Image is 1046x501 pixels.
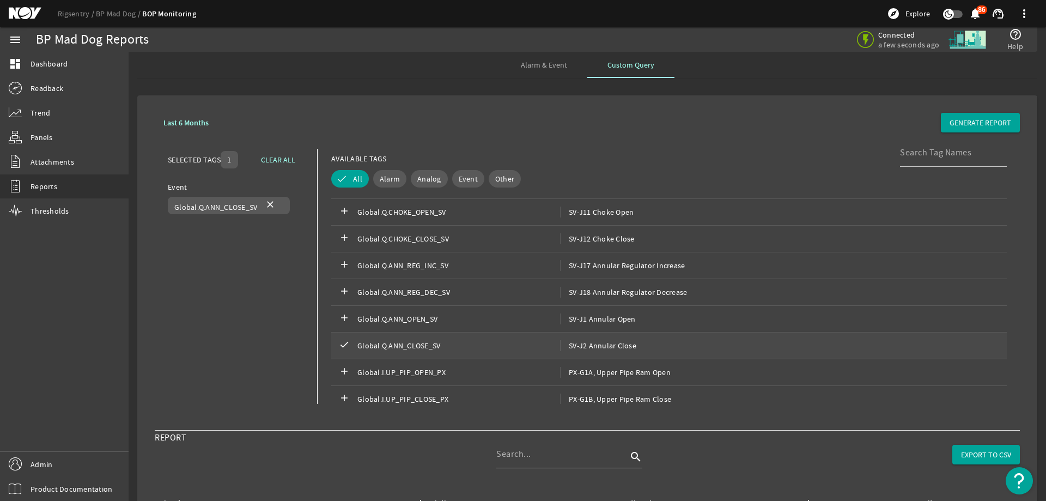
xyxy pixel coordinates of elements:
mat-icon: explore [887,7,900,20]
mat-icon: add [338,286,351,299]
span: Global.Q.ANN_CLOSE_SV [174,202,257,212]
button: GENERATE REPORT [941,113,1020,132]
img: Skid.svg [947,19,988,60]
mat-icon: add [338,206,351,219]
i: search [629,450,642,463]
mat-icon: add [338,259,351,272]
span: All [353,173,362,184]
span: Product Documentation [31,484,112,494]
span: SV-J1 Annular Open [560,313,636,324]
button: Explore [883,5,934,22]
span: SV-J12 Choke Close [560,233,635,244]
span: Event [459,173,478,184]
button: Last 6 Months [155,113,217,132]
span: Panels [31,132,53,143]
span: 1 [227,154,231,165]
span: Global.I.UP_PIP_OPEN_PX [357,367,560,378]
div: BP Mad Dog Reports [36,34,149,45]
div: AVAILABLE TAGS [331,153,387,164]
span: Other [495,173,514,184]
a: Rigsentry [58,9,96,19]
mat-icon: menu [9,33,22,46]
div: SELECTED TAGS [168,154,221,165]
div: Event [168,182,304,192]
mat-icon: check [338,339,351,352]
span: SV-J17 Annular Regulator Increase [560,260,685,271]
input: Search Tag Names [900,146,998,159]
mat-icon: help_outline [1009,28,1022,41]
b: Last 6 Months [163,118,209,128]
input: Search... [496,448,627,461]
span: CLEAR ALL [261,154,295,165]
span: Readback [31,83,63,94]
span: Global.Q.ANN_REG_INC_SV [357,260,560,271]
a: BOP Monitoring [142,9,196,19]
span: Reports [31,181,57,192]
span: Admin [31,459,52,470]
span: GENERATE REPORT [950,117,1011,128]
span: PX-G1A, Upper Pipe Ram Open [560,367,671,378]
span: Global.Q.CHOKE_CLOSE_SV [357,233,560,244]
span: Help [1007,41,1023,52]
span: a few seconds ago [878,40,939,50]
span: SV-J11 Choke Open [560,207,634,218]
span: Global.Q.ANN_REG_DEC_SV [357,287,560,298]
button: more_vert [1011,1,1037,27]
button: 86 [969,8,981,20]
mat-icon: dashboard [9,57,22,70]
mat-icon: add [338,232,351,245]
span: SV-J2 Annular Close [560,340,636,351]
span: Global.Q.CHOKE_OPEN_SV [357,207,560,218]
span: Global.Q.ANN_CLOSE_SV [357,340,560,351]
mat-icon: support_agent [992,7,1005,20]
span: Connected [878,30,939,40]
button: Open Resource Center [1006,467,1033,494]
button: CLEAR ALL [252,150,304,170]
mat-icon: add [338,366,351,379]
a: BP Mad Dog [96,9,142,19]
span: Attachments [31,156,74,167]
button: EXPORT TO CSV [952,445,1020,464]
span: Alarm & Event [521,61,567,69]
mat-icon: notifications [969,7,982,20]
span: Global.Q.ANN_OPEN_SV [357,313,560,324]
span: Dashboard [31,58,68,69]
span: Alarm [380,173,400,184]
span: Trend [31,107,50,118]
span: SV-J18 Annular Regulator Decrease [560,287,687,298]
h4: REPORT [155,431,186,480]
mat-icon: add [338,393,351,406]
span: Analog [417,173,441,184]
span: PX-G1B, Upper Pipe Ram Close [560,394,671,405]
span: Explore [905,8,930,19]
span: EXPORT TO CSV [961,449,1011,460]
mat-icon: add [338,312,351,325]
span: Custom Query [607,61,654,69]
span: Global.I.UP_PIP_CLOSE_PX [357,394,560,405]
mat-icon: close [264,199,277,212]
span: Thresholds [31,206,69,216]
